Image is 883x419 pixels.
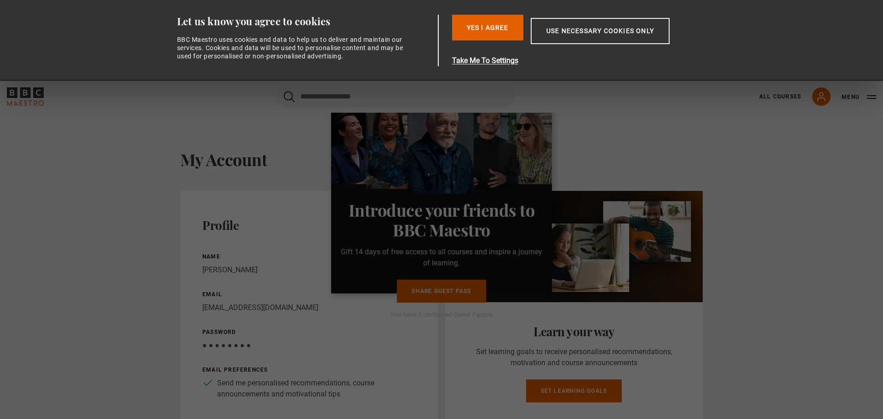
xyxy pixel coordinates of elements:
h3: Introduce your friends to BBC Maestro [338,200,545,239]
button: Toggle navigation [842,92,876,102]
p: Email preferences [202,366,416,374]
p: Set learning goals to receive personalised recommendations, motivation and course announcements [467,346,681,368]
p: Gift 14 days of free access to all courses and inspire a journey of learning. [338,247,545,269]
svg: BBC Maestro [7,87,44,106]
h2: Learn your way [467,324,681,339]
p: [PERSON_NAME] [202,264,416,276]
p: Name [202,253,416,261]
span: ● ● ● ● ● ● ● ● [202,341,251,350]
input: Search [276,86,516,108]
button: Use necessary cookies only [531,18,670,44]
h2: Profile [202,218,239,233]
a: All Courses [759,92,801,101]
p: You have 3 unclaimed Guest Passes [338,310,545,320]
h1: My Account [180,149,703,169]
button: Yes I Agree [452,15,523,40]
button: Take Me To Settings [452,55,713,66]
div: Let us know you agree to cookies [177,15,435,28]
p: [EMAIL_ADDRESS][DOMAIN_NAME] [202,302,416,313]
p: Email [202,290,416,298]
button: Submit the search query [284,91,295,103]
div: BBC Maestro uses cookies and data to help us to deliver and maintain our services. Cookies and da... [177,35,409,61]
p: Password [202,328,416,336]
a: Share guest pass [397,280,486,303]
a: Set learning goals [526,379,622,402]
p: Send me personalised recommendations, course announcements and motivational tips [217,378,416,400]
